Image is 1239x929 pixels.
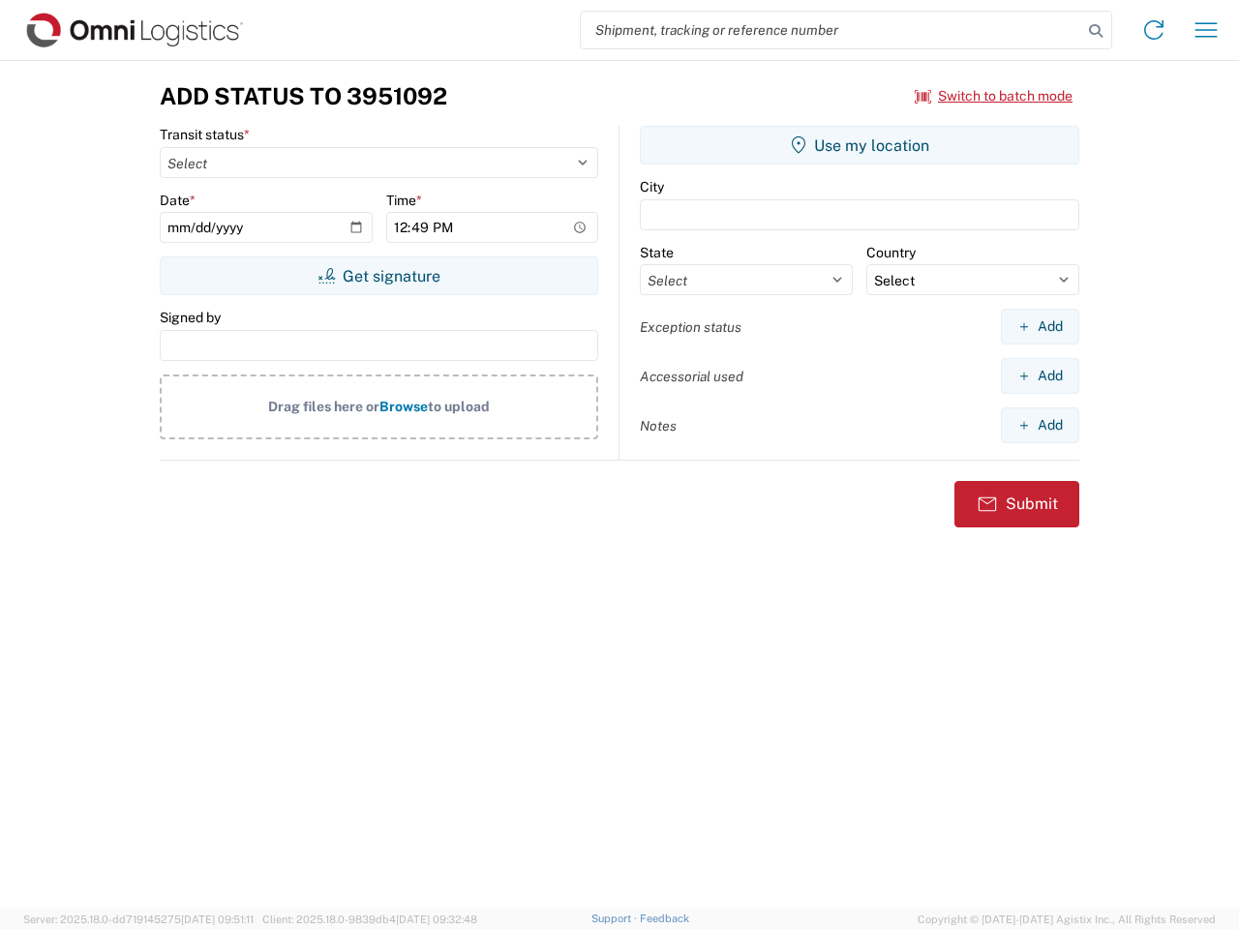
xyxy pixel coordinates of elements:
[640,126,1079,165] button: Use my location
[379,399,428,414] span: Browse
[1001,358,1079,394] button: Add
[262,914,477,925] span: Client: 2025.18.0-9839db4
[640,178,664,195] label: City
[640,913,689,924] a: Feedback
[1001,309,1079,345] button: Add
[640,244,674,261] label: State
[23,914,254,925] span: Server: 2025.18.0-dd719145275
[160,309,221,326] label: Signed by
[915,80,1073,112] button: Switch to batch mode
[640,368,743,385] label: Accessorial used
[160,192,196,209] label: Date
[640,318,741,336] label: Exception status
[954,481,1079,527] button: Submit
[386,192,422,209] label: Time
[866,244,916,261] label: Country
[591,913,640,924] a: Support
[160,256,598,295] button: Get signature
[396,914,477,925] span: [DATE] 09:32:48
[268,399,379,414] span: Drag files here or
[428,399,490,414] span: to upload
[160,126,250,143] label: Transit status
[181,914,254,925] span: [DATE] 09:51:11
[1001,407,1079,443] button: Add
[581,12,1082,48] input: Shipment, tracking or reference number
[640,417,677,435] label: Notes
[918,911,1216,928] span: Copyright © [DATE]-[DATE] Agistix Inc., All Rights Reserved
[160,82,447,110] h3: Add Status to 3951092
